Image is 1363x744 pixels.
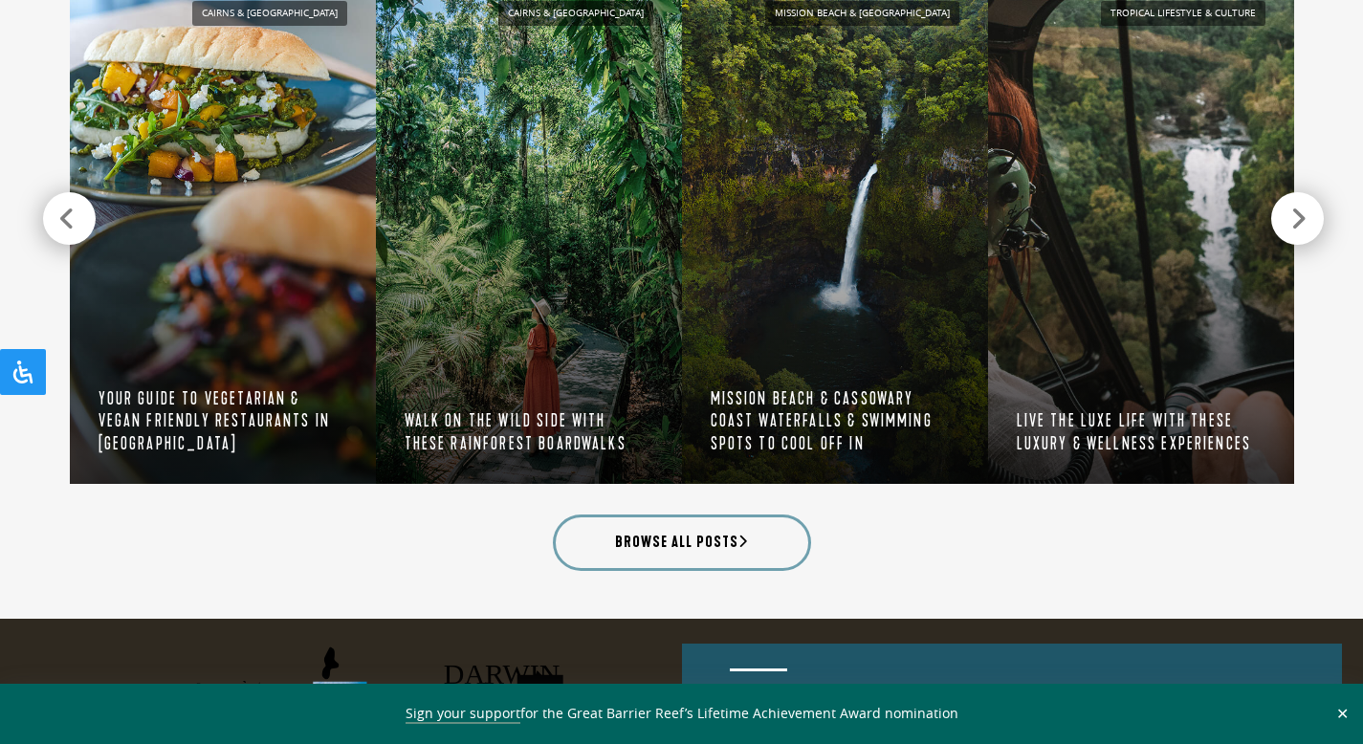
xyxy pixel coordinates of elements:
a: Browse all posts [553,514,811,571]
a: Sign your support [406,704,520,724]
text: DARWIN [443,657,560,689]
svg: Open Accessibility Panel [11,361,34,383]
button: Close [1331,705,1353,722]
span: for the Great Barrier Reef’s Lifetime Achievement Award nomination [406,704,958,724]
